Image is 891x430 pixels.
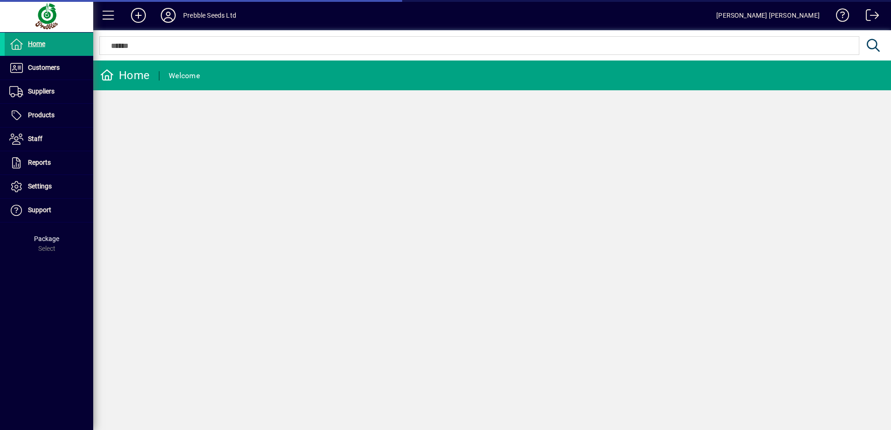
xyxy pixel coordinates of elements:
a: Knowledge Base [829,2,850,32]
a: Logout [859,2,879,32]
div: [PERSON_NAME] [PERSON_NAME] [716,8,820,23]
span: Staff [28,135,42,142]
a: Staff [5,128,93,151]
span: Home [28,40,45,47]
button: Profile [153,7,183,24]
span: Settings [28,182,52,190]
a: Products [5,104,93,127]
a: Customers [5,56,93,80]
span: Support [28,206,51,214]
button: Add [123,7,153,24]
a: Settings [5,175,93,198]
span: Products [28,111,55,119]
a: Support [5,199,93,222]
a: Reports [5,151,93,175]
span: Reports [28,159,51,166]
span: Suppliers [28,87,55,95]
a: Suppliers [5,80,93,103]
div: Welcome [169,68,200,83]
div: Prebble Seeds Ltd [183,8,236,23]
span: Customers [28,64,60,71]
span: Package [34,235,59,242]
div: Home [100,68,150,83]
